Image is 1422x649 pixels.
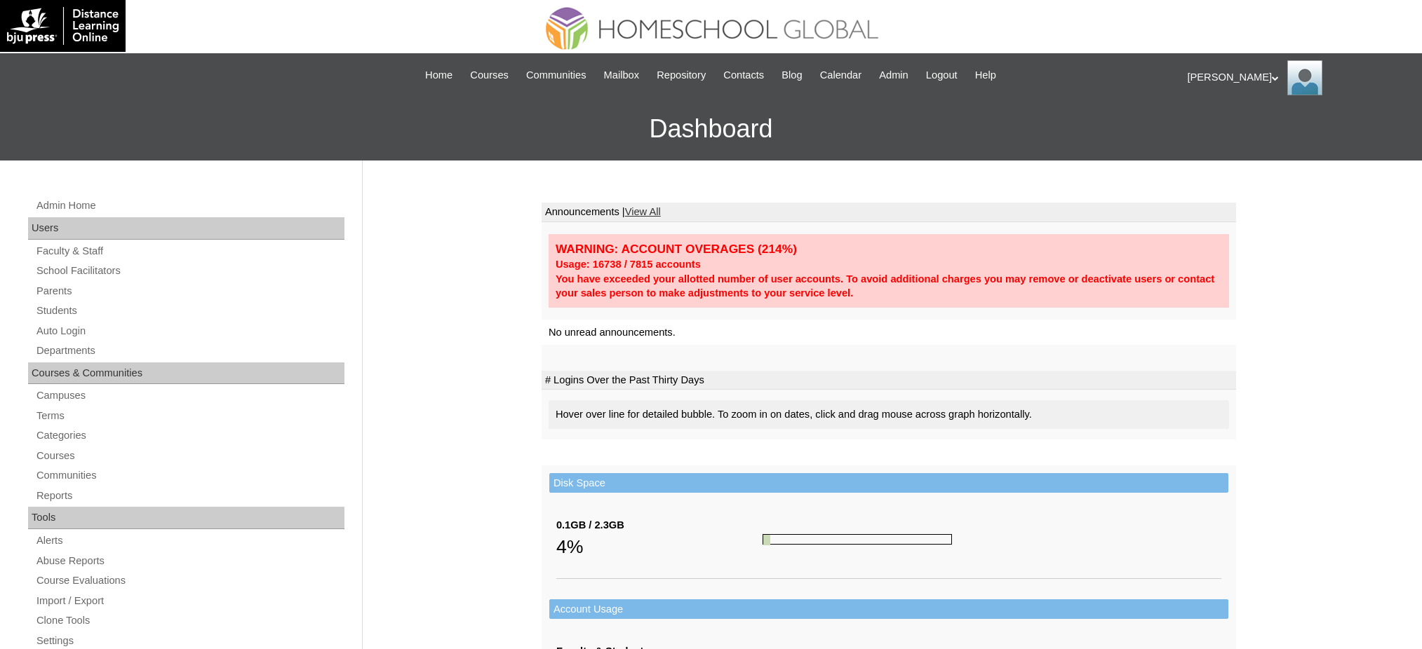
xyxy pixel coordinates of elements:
a: Campuses [35,387,344,404]
img: Ariane Ebuen [1287,60,1322,95]
a: Faculty & Staff [35,242,344,260]
td: Announcements | [542,203,1236,222]
a: Repository [650,67,713,83]
a: Blog [774,67,809,83]
a: Auto Login [35,322,344,340]
a: Communities [519,67,593,83]
a: Reports [35,487,344,505]
td: No unread announcements. [542,320,1236,346]
a: Logout [919,67,965,83]
h3: Dashboard [7,97,1415,160]
a: Clone Tools [35,612,344,629]
div: [PERSON_NAME] [1188,60,1409,95]
span: Communities [526,67,586,83]
div: Hover over line for detailed bubble. To zoom in on dates, click and drag mouse across graph horiz... [549,400,1229,429]
a: Alerts [35,532,344,549]
a: Help [968,67,1003,83]
td: # Logins Over the Past Thirty Days [542,371,1236,390]
img: logo-white.png [7,7,119,45]
span: Contacts [723,67,764,83]
div: Users [28,217,344,240]
a: Course Evaluations [35,572,344,589]
span: Repository [657,67,706,83]
a: Categories [35,427,344,444]
span: Help [975,67,996,83]
div: Courses & Communities [28,362,344,385]
a: Admin [872,67,915,83]
a: Departments [35,342,344,360]
div: Tools [28,507,344,529]
div: 4% [556,533,763,561]
a: Courses [35,447,344,465]
a: Abuse Reports [35,552,344,570]
span: Calendar [820,67,861,83]
span: Courses [470,67,509,83]
a: Contacts [716,67,771,83]
span: Admin [879,67,908,83]
a: Calendar [813,67,868,83]
a: Communities [35,467,344,484]
div: You have exceeded your allotted number of user accounts. To avoid additional charges you may remo... [556,272,1222,301]
span: Blog [782,67,802,83]
span: Logout [926,67,958,83]
strong: Usage: 16738 / 7815 accounts [556,259,701,270]
a: Terms [35,407,344,425]
span: Home [425,67,452,83]
a: Home [418,67,460,83]
a: Courses [463,67,516,83]
span: Mailbox [604,67,640,83]
a: Admin Home [35,197,344,214]
a: View All [625,206,661,217]
a: Students [35,302,344,320]
div: 0.1GB / 2.3GB [556,518,763,533]
a: Parents [35,282,344,300]
a: School Facilitators [35,262,344,280]
a: Mailbox [597,67,647,83]
div: WARNING: ACCOUNT OVERAGES (214%) [556,241,1222,257]
a: Import / Export [35,592,344,610]
td: Account Usage [549,599,1228,620]
td: Disk Space [549,473,1228,493]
